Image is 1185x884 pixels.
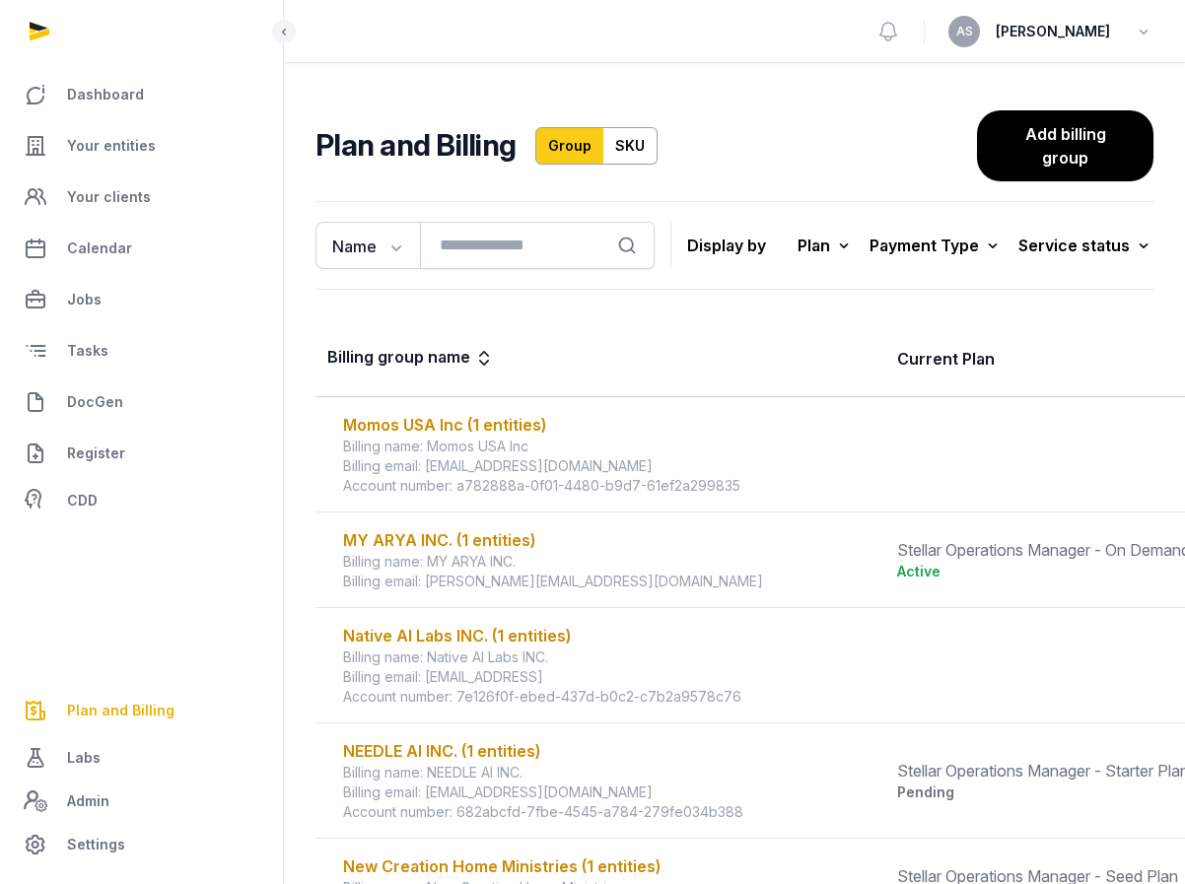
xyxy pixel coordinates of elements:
[343,528,873,552] div: MY ARYA INC. (1 entities)
[16,782,267,821] a: Admin
[16,734,267,782] a: Labs
[535,127,604,165] a: Group
[687,230,766,261] p: Display by
[67,489,98,512] span: CDD
[343,572,873,591] div: Billing email: [PERSON_NAME][EMAIL_ADDRESS][DOMAIN_NAME]
[67,339,108,363] span: Tasks
[343,763,873,782] div: Billing name: NEEDLE AI INC.
[16,276,267,323] a: Jobs
[16,430,267,477] a: Register
[67,134,156,158] span: Your entities
[603,127,658,165] a: SKU
[16,173,267,221] a: Your clients
[948,16,980,47] button: AS
[1018,232,1153,259] div: Service status
[343,782,873,802] div: Billing email: [EMAIL_ADDRESS][DOMAIN_NAME]
[343,854,873,878] div: New Creation Home Ministries (1 entities)
[870,232,1003,259] div: Payment Type
[16,122,267,170] a: Your entities
[16,481,267,520] a: CDD
[16,71,267,118] a: Dashboard
[16,225,267,272] a: Calendar
[67,789,109,813] span: Admin
[67,442,125,465] span: Register
[343,552,873,572] div: Billing name: MY ARYA INC.
[315,127,516,165] h2: Plan and Billing
[16,378,267,426] a: DocGen
[315,222,420,269] button: Name
[67,746,101,770] span: Labs
[343,739,873,763] div: NEEDLE AI INC. (1 entities)
[798,232,854,259] div: Plan
[67,833,125,856] span: Settings
[343,456,873,476] div: Billing email: [EMAIL_ADDRESS][DOMAIN_NAME]
[327,345,494,373] div: Billing group name
[67,390,123,414] span: DocGen
[67,237,132,260] span: Calendar
[343,647,873,667] div: Billing name: Native AI Labs INC.
[16,687,267,734] a: Plan and Billing
[343,476,873,496] div: Account number: a782888a-0f01-4480-b9d7-61ef2a299835
[67,185,151,209] span: Your clients
[956,26,973,37] span: AS
[343,624,873,647] div: Native AI Labs INC. (1 entities)
[343,687,873,707] div: Account number: 7e126f0f-ebed-437d-b0c2-c7b2a9578c76
[343,802,873,822] div: Account number: 682abcfd-7fbe-4545-a784-279fe034b388
[67,288,102,311] span: Jobs
[977,110,1153,181] a: Add billing group
[343,413,873,437] div: Momos USA Inc (1 entities)
[996,20,1110,43] span: [PERSON_NAME]
[343,437,873,456] div: Billing name: Momos USA Inc
[16,327,267,374] a: Tasks
[16,821,267,868] a: Settings
[67,83,144,106] span: Dashboard
[897,347,995,371] div: Current Plan
[343,667,873,687] div: Billing email: [EMAIL_ADDRESS]
[67,699,174,722] span: Plan and Billing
